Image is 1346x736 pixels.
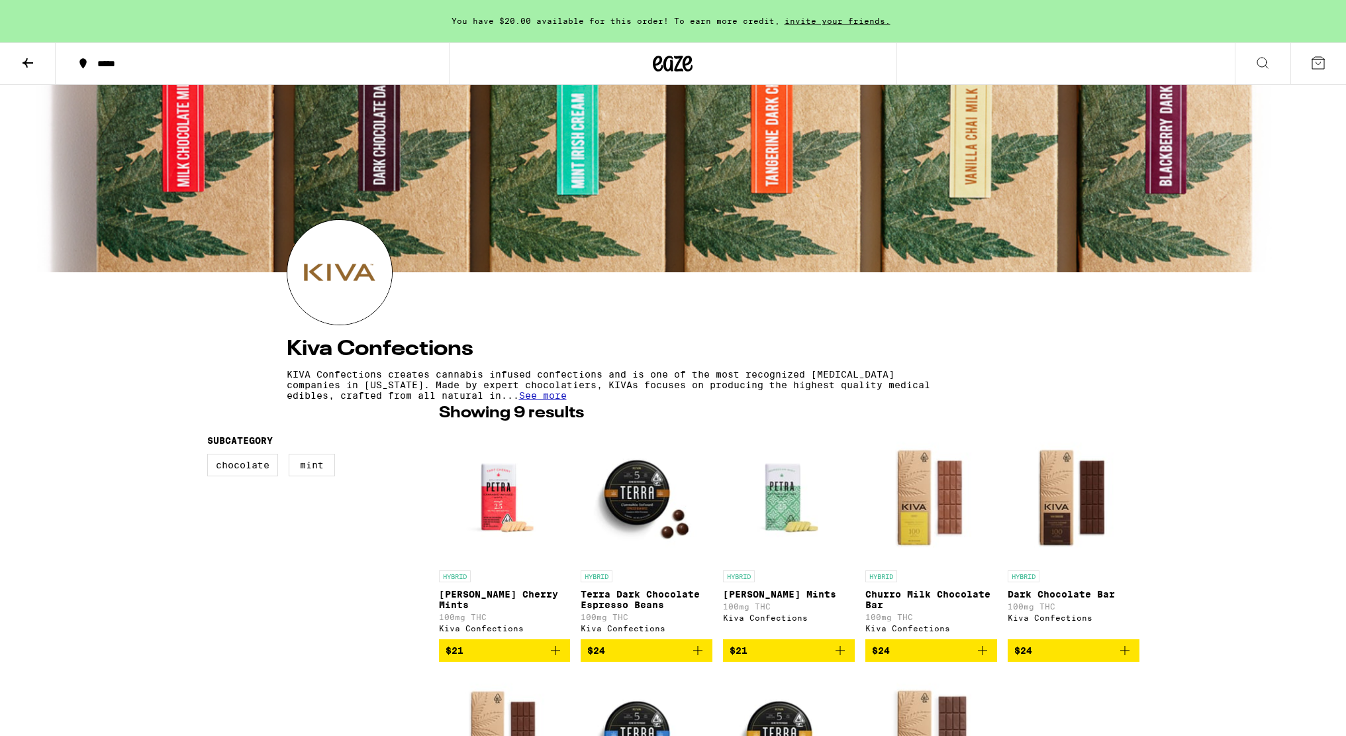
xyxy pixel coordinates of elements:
div: Kiva Confections [723,613,855,622]
button: Add to bag [1008,639,1139,662]
img: Kiva Confections logo [287,220,392,325]
p: 100mg THC [1008,602,1139,611]
span: You have $20.00 available for this order! To earn more credit, [452,17,780,25]
a: Open page for Petra Tart Cherry Mints from Kiva Confections [439,431,571,639]
p: KIVA Confections creates cannabis infused confections and is one of the most recognized [MEDICAL_... [287,369,943,401]
span: See more [519,390,567,401]
img: Kiva Confections - Churro Milk Chocolate Bar [865,431,997,564]
p: HYBRID [1008,570,1039,582]
p: Showing 9 results [439,402,584,425]
span: $24 [872,645,890,656]
p: Dark Chocolate Bar [1008,589,1139,600]
p: 100mg THC [865,613,997,621]
p: 100mg THC [439,613,571,621]
p: HYBRID [581,570,612,582]
img: Kiva Confections - Dark Chocolate Bar [1008,431,1139,564]
p: HYBRID [723,570,755,582]
p: Churro Milk Chocolate Bar [865,589,997,610]
div: Kiva Confections [1008,613,1139,622]
a: Open page for Terra Dark Chocolate Espresso Beans from Kiva Confections [581,431,712,639]
p: 100mg THC [581,613,712,621]
label: Mint [289,454,335,476]
div: Kiva Confections [865,624,997,633]
a: Open page for Churro Milk Chocolate Bar from Kiva Confections [865,431,997,639]
p: HYBRID [439,570,471,582]
button: Add to bag [865,639,997,662]
span: $24 [1014,645,1032,656]
p: Terra Dark Chocolate Espresso Beans [581,589,712,610]
span: $21 [730,645,747,656]
h4: Kiva Confections [287,339,1060,360]
label: Chocolate [207,454,278,476]
button: Add to bag [439,639,571,662]
button: Add to bag [723,639,855,662]
p: HYBRID [865,570,897,582]
span: $24 [587,645,605,656]
p: [PERSON_NAME] Mints [723,589,855,600]
img: Kiva Confections - Petra Moroccan Mints [723,431,855,564]
img: Kiva Confections - Terra Dark Chocolate Espresso Beans [581,431,712,564]
img: Kiva Confections - Petra Tart Cherry Mints [439,431,571,564]
span: invite your friends. [780,17,895,25]
legend: Subcategory [207,435,273,446]
p: 100mg THC [723,602,855,611]
p: [PERSON_NAME] Cherry Mints [439,589,571,610]
div: Kiva Confections [581,624,712,633]
button: Add to bag [581,639,712,662]
div: Kiva Confections [439,624,571,633]
a: Open page for Dark Chocolate Bar from Kiva Confections [1008,431,1139,639]
span: $21 [446,645,463,656]
a: Open page for Petra Moroccan Mints from Kiva Confections [723,431,855,639]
